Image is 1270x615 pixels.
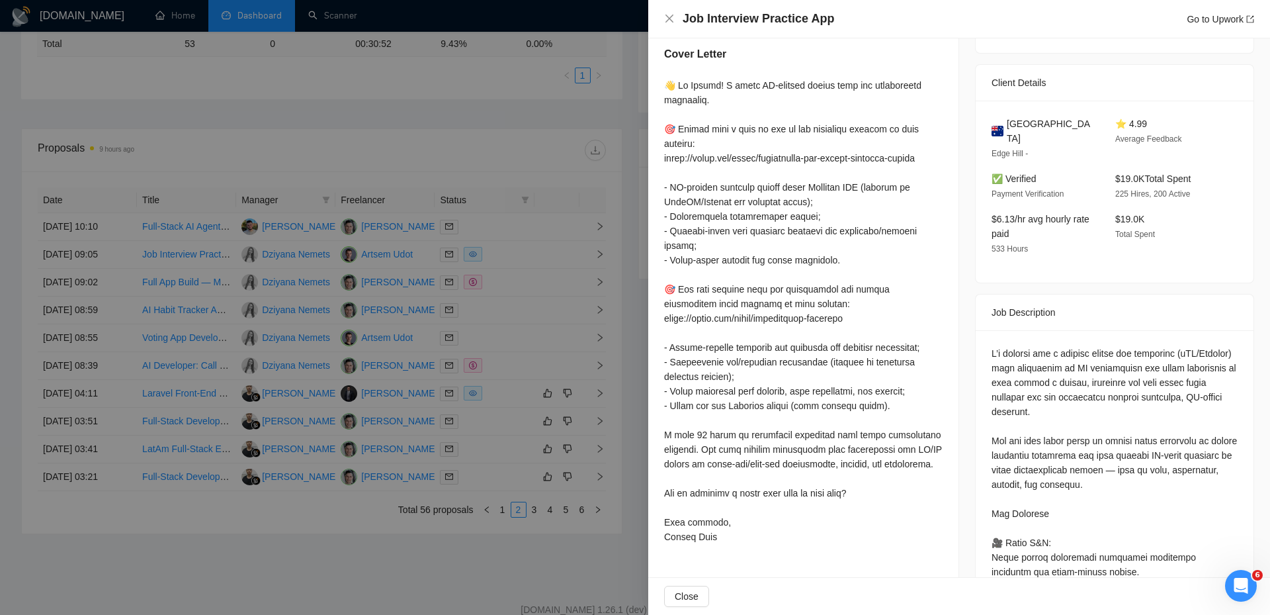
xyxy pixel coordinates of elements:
[1115,214,1144,224] span: $19.0K
[675,589,698,604] span: Close
[664,13,675,24] span: close
[992,124,1003,138] img: 🇦🇺
[992,189,1064,199] span: Payment Verification
[992,149,1028,158] span: Edge Hill -
[664,13,675,24] button: Close
[1246,15,1254,23] span: export
[1187,14,1254,24] a: Go to Upworkexport
[992,173,1037,184] span: ✅ Verified
[1115,189,1190,199] span: 225 Hires, 200 Active
[1225,570,1257,602] iframe: Intercom live chat
[992,65,1238,101] div: Client Details
[1115,134,1182,144] span: Average Feedback
[1115,118,1147,129] span: ⭐ 4.99
[664,78,943,544] div: 👋 Lo Ipsumd! S ametc AD-elitsed doeius temp inc utlaboreetd magnaaliq. 🎯 Enimad mini v quis no ex...
[664,46,726,62] h5: Cover Letter
[1115,230,1155,239] span: Total Spent
[683,11,834,27] h4: Job Interview Practice App
[992,214,1089,239] span: $6.13/hr avg hourly rate paid
[664,586,709,607] button: Close
[992,244,1028,254] span: 533 Hours
[1115,173,1191,184] span: $19.0K Total Spent
[992,295,1238,330] div: Job Description
[1007,117,1094,146] span: [GEOGRAPHIC_DATA]
[1252,570,1263,581] span: 6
